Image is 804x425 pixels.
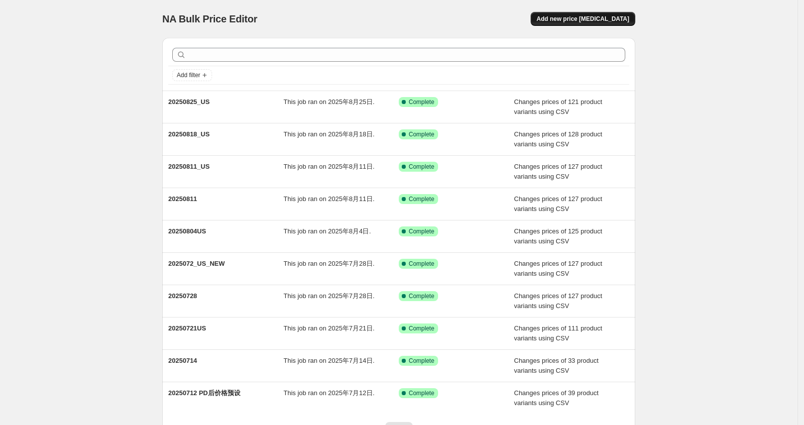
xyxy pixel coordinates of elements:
[168,98,210,106] span: 20250825_US
[514,324,602,342] span: Changes prices of 111 product variants using CSV
[168,195,197,203] span: 20250811
[409,163,434,171] span: Complete
[284,195,375,203] span: This job ran on 2025年8月11日.
[514,227,602,245] span: Changes prices of 125 product variants using CSV
[409,227,434,235] span: Complete
[284,163,375,170] span: This job ran on 2025年8月11日.
[514,357,599,374] span: Changes prices of 33 product variants using CSV
[537,15,629,23] span: Add new price [MEDICAL_DATA]
[514,292,602,310] span: Changes prices of 127 product variants using CSV
[514,98,602,115] span: Changes prices of 121 product variants using CSV
[284,98,375,106] span: This job ran on 2025年8月25日.
[514,195,602,212] span: Changes prices of 127 product variants using CSV
[409,260,434,268] span: Complete
[284,227,371,235] span: This job ran on 2025年8月4日.
[284,130,375,138] span: This job ran on 2025年8月18日.
[514,130,602,148] span: Changes prices of 128 product variants using CSV
[409,324,434,332] span: Complete
[409,389,434,397] span: Complete
[409,195,434,203] span: Complete
[284,324,375,332] span: This job ran on 2025年7月21日.
[409,357,434,365] span: Complete
[514,163,602,180] span: Changes prices of 127 product variants using CSV
[168,130,210,138] span: 20250818_US
[514,389,599,407] span: Changes prices of 39 product variants using CSV
[514,260,602,277] span: Changes prices of 127 product variants using CSV
[531,12,635,26] button: Add new price [MEDICAL_DATA]
[172,69,212,81] button: Add filter
[168,260,225,267] span: 2025072_US_NEW
[168,389,240,397] span: 20250712 PD后价格预设
[409,98,434,106] span: Complete
[284,357,375,364] span: This job ran on 2025年7月14日.
[162,13,257,24] span: NA Bulk Price Editor
[409,292,434,300] span: Complete
[177,71,200,79] span: Add filter
[168,324,206,332] span: 20250721US
[168,357,197,364] span: 20250714
[284,389,375,397] span: This job ran on 2025年7月12日.
[284,260,375,267] span: This job ran on 2025年7月28日.
[409,130,434,138] span: Complete
[168,227,206,235] span: 20250804US
[168,292,197,300] span: 20250728
[284,292,375,300] span: This job ran on 2025年7月28日.
[168,163,210,170] span: 20250811_US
